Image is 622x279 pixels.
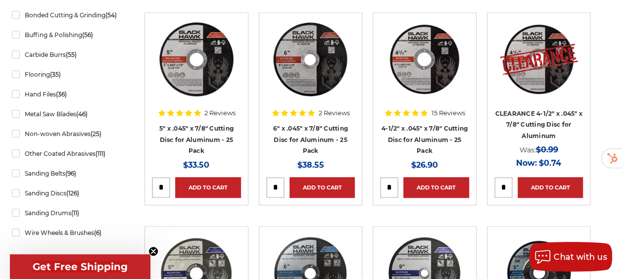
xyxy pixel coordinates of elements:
[380,20,469,109] a: 4.5" cutting disc for aluminum
[10,254,150,279] div: Get Free ShippingClose teaser
[382,125,468,154] a: 4-1/2" x .045" x 7/8" Cutting Disc for Aluminum - 25 Pack
[65,170,76,177] span: (96)
[12,224,123,241] a: Wire Wheels & Brushes
[518,177,583,198] a: Add to Cart
[175,177,241,198] a: Add to Cart
[12,125,123,142] a: Non-woven Abrasives
[536,145,558,154] span: $0.99
[183,160,209,170] span: $33.50
[495,110,582,139] a: CLEARANCE 4-1/2" x .045" x 7/8" Cutting Disc for Aluminum
[297,160,324,170] span: $38.55
[66,51,77,58] span: (55)
[94,229,101,236] span: (6)
[56,91,67,98] span: (36)
[403,177,469,198] a: Add to Cart
[12,145,123,162] a: Other Coated Abrasives
[91,130,101,138] span: (25)
[516,158,537,168] span: Now:
[66,189,79,197] span: (126)
[271,20,350,99] img: 6 inch cut off wheel for aluminum
[494,143,583,156] div: Was:
[529,242,612,272] button: Chat with us
[539,158,561,168] span: $0.74
[159,125,234,154] a: 5" x .045" x 7/8" Cutting Disc for Aluminum - 25 Pack
[50,71,61,78] span: (35)
[12,6,123,24] a: Bonded Cutting & Grinding
[204,110,236,116] span: 2 Reviews
[76,110,88,118] span: (46)
[105,11,117,19] span: (54)
[152,20,241,109] a: 5 inch cutting disc for aluminum
[411,160,438,170] span: $26.90
[148,246,158,256] button: Close teaser
[499,20,578,99] img: CLEARANCE 4-1/2" x .045" x 7/8" for Aluminum
[71,209,79,217] span: (11)
[96,150,105,157] span: (111)
[12,185,123,202] a: Sanding Discs
[318,110,349,116] span: 2 Reviews
[12,86,123,103] a: Hand Files
[273,125,348,154] a: 6" x .045" x 7/8" Cutting Disc for Aluminum - 25 Pack
[431,110,465,116] span: 15 Reviews
[12,26,123,44] a: Buffing & Polishing
[289,177,355,198] a: Add to Cart
[385,20,464,99] img: 4.5" cutting disc for aluminum
[12,204,123,222] a: Sanding Drums
[12,46,123,63] a: Carbide Burrs
[33,261,128,273] span: Get Free Shipping
[12,105,123,123] a: Metal Saw Blades
[494,20,583,109] a: CLEARANCE 4-1/2" x .045" x 7/8" for Aluminum
[82,31,93,39] span: (56)
[12,66,123,83] a: Flooring
[266,20,355,109] a: 6 inch cut off wheel for aluminum
[157,20,236,99] img: 5 inch cutting disc for aluminum
[554,252,607,262] span: Chat with us
[12,165,123,182] a: Sanding Belts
